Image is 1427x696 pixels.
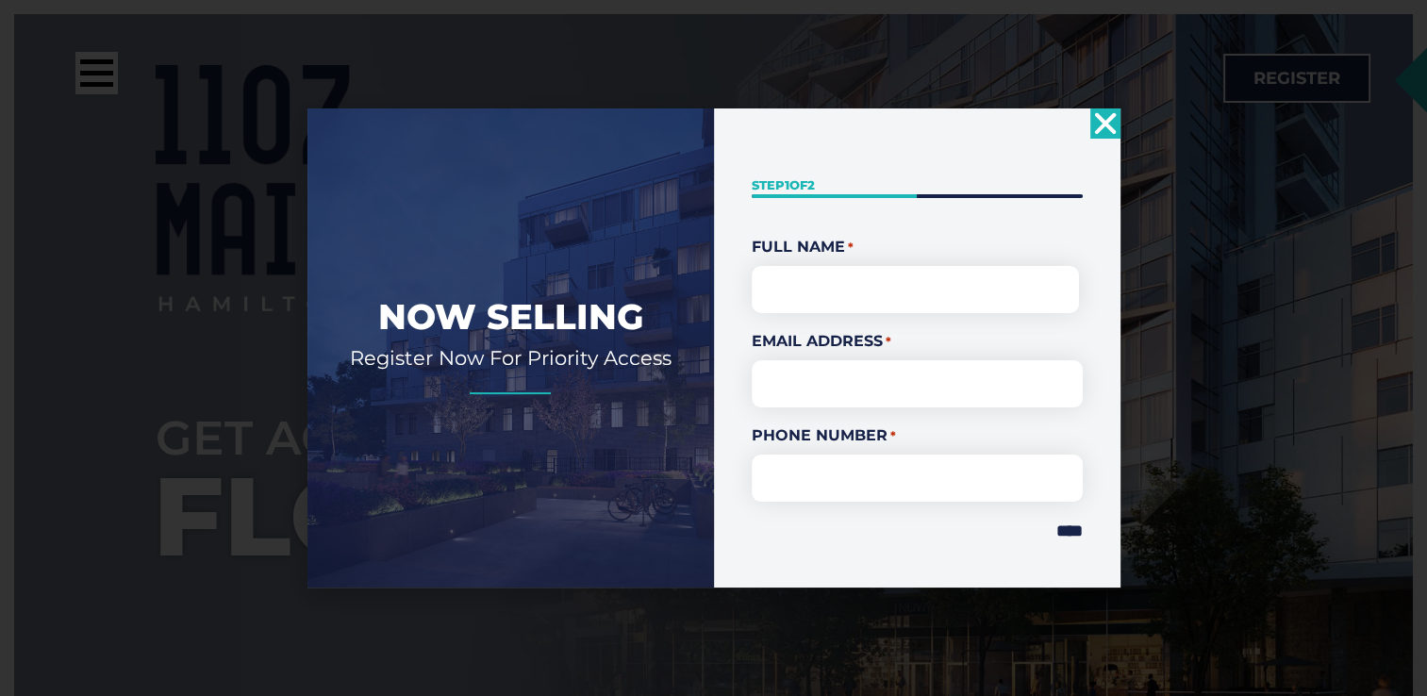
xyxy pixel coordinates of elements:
h2: Now Selling [336,294,686,340]
legend: Full Name [752,236,1083,258]
span: 2 [807,177,815,192]
p: Step of [752,176,1083,194]
label: Email Address [752,330,1083,353]
h2: Register Now For Priority Access [336,345,686,371]
a: Close [1090,108,1120,139]
label: Phone Number [752,424,1083,447]
span: 1 [785,177,789,192]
